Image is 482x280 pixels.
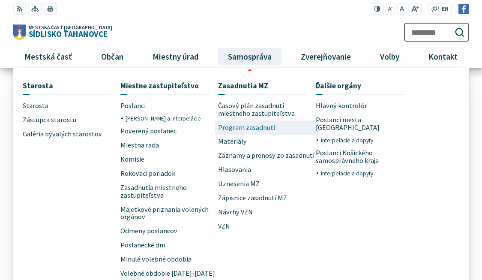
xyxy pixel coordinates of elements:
[23,127,102,141] span: Galéria bývalých starostov
[218,177,260,191] span: Uznesenia MZ
[316,113,413,135] a: Poslanci mesta [GEOGRAPHIC_DATA]
[120,138,218,153] a: Miestna rada
[321,168,373,179] span: Interpelácie a dopyty
[397,3,407,15] button: Nastaviť pôvodnú veľkosť písma
[126,113,201,124] span: [PERSON_NAME] a interpelácie
[369,45,411,68] a: Voľby
[21,45,75,68] span: Mestská časť
[120,124,177,138] span: Poverený poslanec
[120,224,218,238] a: Odmeny poslancov
[321,135,373,146] span: Interpelácie a dopyty
[218,163,251,177] span: Hlasovania
[458,4,469,15] img: Prejsť na Facebook stránku
[28,25,112,30] span: Mestská časť [GEOGRAPHIC_DATA]
[23,113,120,127] a: Zástupca starostu
[120,224,177,238] span: Odmeny poslancov
[316,78,361,94] span: Ďalšie orgány
[120,124,218,138] a: Poverený poslanec
[90,45,135,68] a: Občan
[120,166,175,181] span: Rokovací poriadok
[218,149,314,163] span: Záznamy a prenosy zo zasadnutí
[120,99,146,113] span: Poslanci
[218,120,275,135] span: Program zasadnutí
[120,238,218,253] a: Poslanecké dni
[23,78,111,94] a: Starosta
[120,238,165,253] span: Poslanecké dni
[13,45,83,68] a: Mestská časť
[218,205,316,220] a: Návrhy VZN
[218,135,247,149] span: Materiály
[442,5,449,14] span: EN
[417,45,469,68] a: Kontakt
[120,166,218,181] a: Rokovací poriadok
[120,99,218,113] a: Poslanci
[218,163,316,177] a: Hlasovania
[218,191,316,205] a: Zápisnice zasadnutí MZ
[13,25,26,40] img: Prejsť na domovskú stránku
[120,153,144,167] span: Komisie
[120,78,199,94] span: Miestne zastupiteľstvo
[218,78,268,94] span: Zasadnutia MZ
[218,177,316,191] a: Uznesenia MZ
[386,3,396,15] button: Zmenšiť veľkosť písma
[217,45,283,68] a: Samospráva
[218,78,306,94] a: Zasadnutia MZ
[23,127,120,141] a: Galéria bývalých starostov
[297,45,354,68] span: Zverejňovanie
[120,202,218,224] a: Majetkové priznania volených orgánov
[218,191,287,205] span: Zápisnice zasadnutí MZ
[120,153,218,167] a: Komisie
[218,149,316,163] a: Záznamy a prenosy zo zasadnutí
[120,253,192,267] span: Minulé volebné obdobia
[218,99,316,120] a: Časový plán zasadnutí miestneho zastupiteľstva
[218,220,316,234] a: VZN
[13,25,112,40] a: Logo Sídlisko Ťahanovce, prejsť na domovskú stránku.
[316,99,367,113] span: Hlavný kontrolór
[26,25,112,38] span: Sídlisko Ťahanovce
[316,78,404,94] a: Ďalšie orgány
[316,146,413,168] a: Poslanci Košického samosprávneho kraja
[408,3,422,15] button: Zväčšiť veľkosť písma
[321,135,414,146] a: Interpelácie a dopyty
[218,220,230,234] span: VZN
[120,78,208,94] a: Miestne zastupiteľstvo
[23,99,48,113] span: Starosta
[321,168,414,179] a: Interpelácie a dopyty
[120,181,218,202] a: Zasadnutia miestneho zastupiteľstva
[23,99,120,113] a: Starosta
[218,120,316,135] a: Program zasadnutí
[23,113,76,127] span: Zástupca starostu
[290,45,362,68] a: Zverejňovanie
[120,253,218,267] a: Minulé volebné obdobia
[316,99,413,113] a: Hlavný kontrolór
[425,45,461,68] span: Kontakt
[225,45,275,68] span: Samospráva
[98,45,126,68] span: Občan
[218,135,316,149] a: Materiály
[377,45,402,68] span: Voľby
[23,78,53,94] span: Starosta
[120,138,159,153] span: Miestna rada
[149,45,202,68] span: Miestny úrad
[126,113,219,124] a: [PERSON_NAME] a interpelácie
[439,5,451,14] a: EN
[141,45,210,68] a: Miestny úrad
[218,205,253,220] span: Návrhy VZN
